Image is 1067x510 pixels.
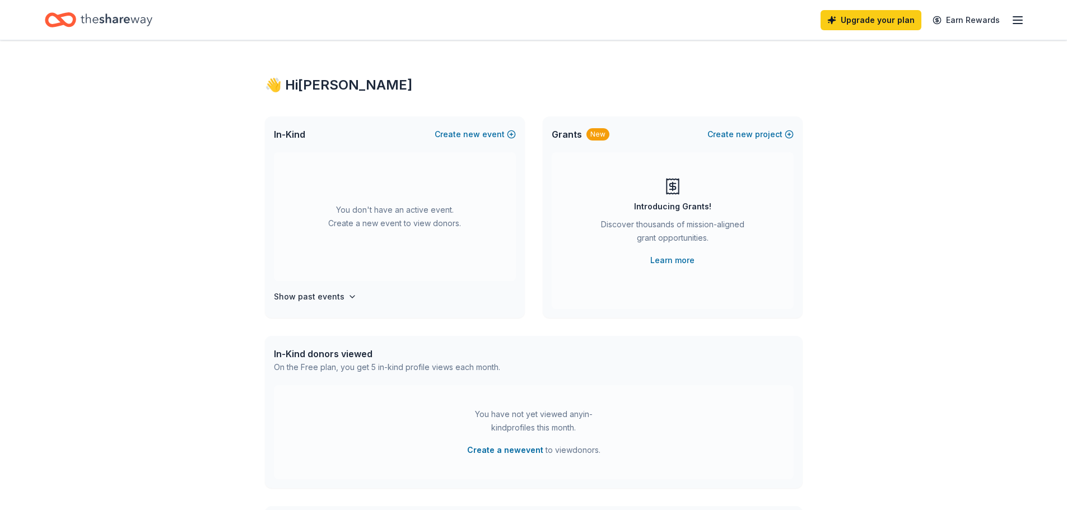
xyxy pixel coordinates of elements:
h4: Show past events [274,290,344,303]
button: Createnewproject [707,128,794,141]
a: Upgrade your plan [821,10,921,30]
span: Grants [552,128,582,141]
button: Create a newevent [467,443,543,457]
button: Show past events [274,290,357,303]
div: In-Kind donors viewed [274,347,500,361]
a: Home [45,7,152,33]
button: Createnewevent [435,128,516,141]
span: to view donors . [467,443,600,457]
span: new [463,128,480,141]
a: Earn Rewards [926,10,1007,30]
div: Discover thousands of mission-aligned grant opportunities. [597,218,749,249]
div: New [586,128,609,141]
div: You don't have an active event. Create a new event to view donors. [274,152,516,281]
div: 👋 Hi [PERSON_NAME] [265,76,803,94]
span: new [736,128,753,141]
div: You have not yet viewed any in-kind profiles this month. [464,408,604,434]
div: On the Free plan, you get 5 in-kind profile views each month. [274,361,500,374]
div: Introducing Grants! [634,200,711,213]
a: Learn more [650,254,695,267]
span: In-Kind [274,128,305,141]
